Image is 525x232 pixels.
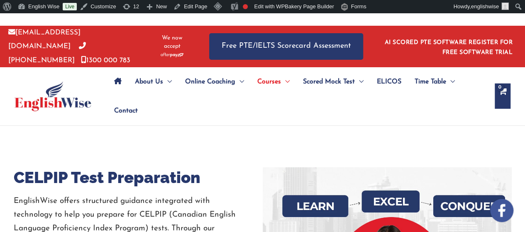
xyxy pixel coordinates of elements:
a: ELICOS [370,67,408,96]
a: CoursesMenu Toggle [251,67,296,96]
span: About Us [135,67,163,96]
h1: CELPIP Test Preparation [14,167,263,188]
a: View Shopping Cart, empty [495,83,510,109]
span: Menu Toggle [163,67,172,96]
img: white-facebook.png [490,199,513,222]
span: Menu Toggle [355,67,364,96]
a: [EMAIL_ADDRESS][DOMAIN_NAME] [8,29,81,50]
aside: Header Widget 1 [380,33,517,60]
a: Time TableMenu Toggle [408,67,462,96]
span: englishwise [471,3,499,10]
span: Time Table [415,67,446,96]
span: Menu Toggle [235,67,244,96]
span: Online Coaching [185,67,235,96]
span: Courses [257,67,281,96]
div: Focus keyphrase not set [243,4,248,9]
span: Contact [114,96,138,125]
span: ELICOS [377,67,401,96]
a: [PHONE_NUMBER] [8,43,86,63]
a: About UsMenu Toggle [128,67,178,96]
a: Live [63,3,77,10]
img: ashok kumar [501,2,509,10]
span: We now accept [156,34,188,51]
a: AI SCORED PTE SOFTWARE REGISTER FOR FREE SOFTWARE TRIAL [385,39,513,56]
span: Scored Mock Test [303,67,355,96]
a: Free PTE/IELTS Scorecard Assessment [209,33,363,59]
a: Online CoachingMenu Toggle [178,67,251,96]
img: cropped-ew-logo [15,81,91,111]
img: Afterpay-Logo [161,53,183,57]
span: Menu Toggle [281,67,290,96]
a: 1300 000 783 [81,57,130,64]
a: Contact [107,96,138,125]
nav: Site Navigation: Main Menu [107,67,486,125]
a: Scored Mock TestMenu Toggle [296,67,370,96]
span: Menu Toggle [446,67,455,96]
